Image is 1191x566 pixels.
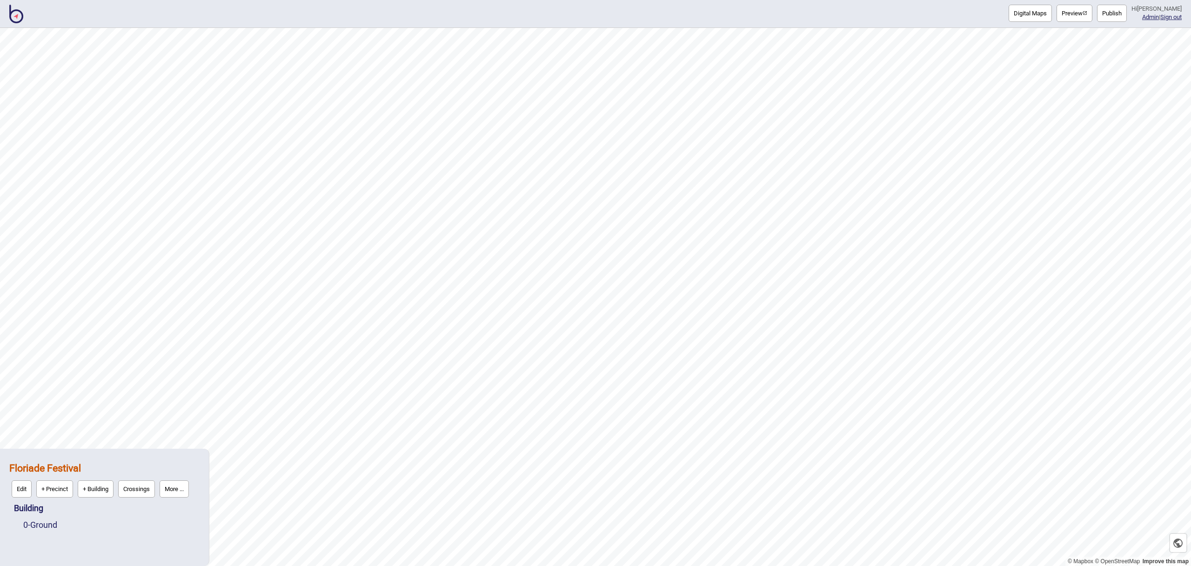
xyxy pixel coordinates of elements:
button: Edit [12,480,32,498]
div: Hi [PERSON_NAME] [1131,5,1182,13]
div: Ground [23,517,200,533]
button: More ... [160,480,189,498]
button: Publish [1097,5,1127,22]
button: + Building [78,480,114,498]
a: Floriade Festival [9,462,81,474]
a: Crossings [116,478,157,500]
a: Mapbox [1068,558,1093,565]
a: More ... [157,478,191,500]
a: Admin [1142,13,1159,20]
span: | [1142,13,1160,20]
button: Crossings [118,480,155,498]
button: Digital Maps [1009,5,1052,22]
a: 0-Ground [23,520,57,530]
a: Map feedback [1143,558,1189,565]
div: Floriade Festival [9,458,200,500]
img: BindiMaps CMS [9,5,23,23]
a: Previewpreview [1057,5,1092,22]
button: Sign out [1160,13,1182,20]
button: + Precinct [36,480,73,498]
button: Preview [1057,5,1092,22]
a: Building [14,503,43,513]
a: OpenStreetMap [1095,558,1140,565]
a: Edit [9,478,34,500]
img: preview [1083,11,1087,15]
